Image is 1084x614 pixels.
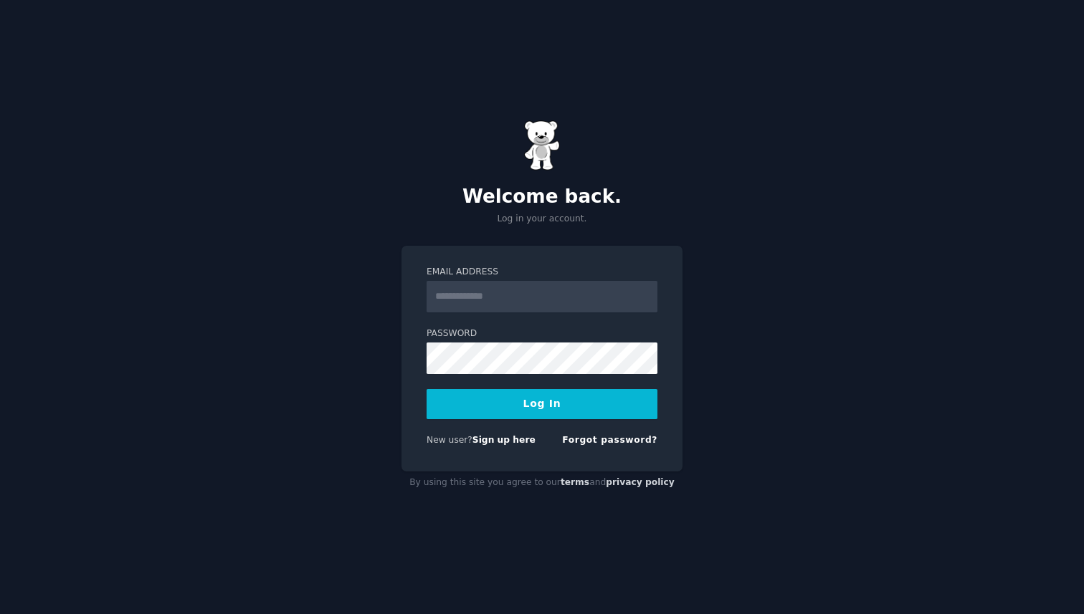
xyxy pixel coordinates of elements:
a: privacy policy [606,477,675,487]
a: terms [561,477,589,487]
p: Log in your account. [401,213,683,226]
label: Password [427,327,657,340]
a: Sign up here [472,435,536,445]
div: By using this site you agree to our and [401,471,683,494]
span: New user? [427,435,472,445]
h2: Welcome back. [401,186,683,208]
button: Log In [427,389,657,419]
label: Email Address [427,266,657,279]
img: Gummy Bear [524,120,560,171]
a: Forgot password? [562,435,657,445]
